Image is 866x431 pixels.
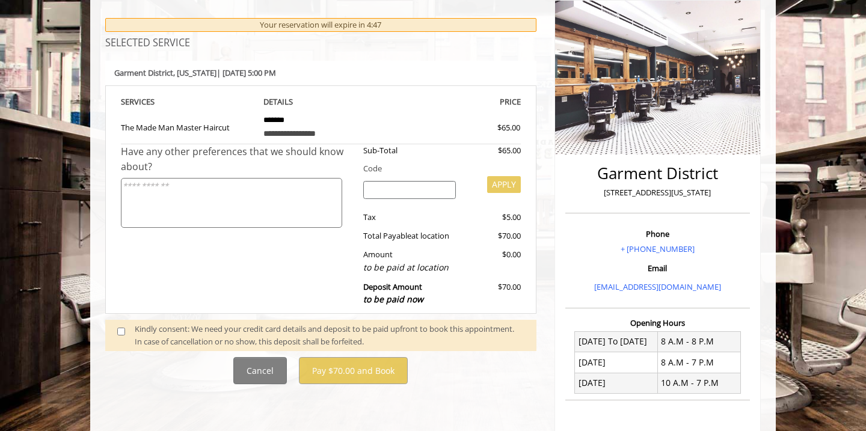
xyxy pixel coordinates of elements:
[465,248,520,274] div: $0.00
[465,211,520,224] div: $5.00
[575,352,658,373] td: [DATE]
[465,230,520,242] div: $70.00
[657,373,740,393] td: 10 A.M - 7 P.M
[354,162,521,175] div: Code
[121,144,354,175] div: Have any other preferences that we should know about?
[233,357,287,384] button: Cancel
[568,230,747,238] h3: Phone
[565,319,750,327] h3: Opening Hours
[487,176,521,193] button: APPLY
[568,264,747,272] h3: Email
[657,352,740,373] td: 8 A.M - 7 P.M
[105,38,536,49] h3: SELECTED SERVICE
[465,144,520,157] div: $65.00
[657,331,740,352] td: 8 A.M - 8 P.M
[568,186,747,199] p: [STREET_ADDRESS][US_STATE]
[454,121,520,134] div: $65.00
[363,281,423,305] b: Deposit Amount
[150,96,155,107] span: S
[594,281,721,292] a: [EMAIL_ADDRESS][DOMAIN_NAME]
[254,95,388,109] th: DETAILS
[173,67,216,78] span: , [US_STATE]
[354,230,465,242] div: Total Payable
[135,323,524,348] div: Kindly consent: We need your credit card details and deposit to be paid upfront to book this appo...
[411,230,449,241] span: at location
[354,211,465,224] div: Tax
[575,331,658,352] td: [DATE] To [DATE]
[299,357,408,384] button: Pay $70.00 and Book
[354,144,465,157] div: Sub-Total
[363,293,423,305] span: to be paid now
[363,261,456,274] div: to be paid at location
[568,165,747,182] h2: Garment District
[575,373,658,393] td: [DATE]
[354,248,465,274] div: Amount
[387,95,521,109] th: PRICE
[465,281,520,307] div: $70.00
[121,108,254,144] td: The Made Man Master Haircut
[105,18,536,32] div: Your reservation will expire in 4:47
[621,243,695,254] a: + [PHONE_NUMBER]
[114,67,276,78] b: Garment District | [DATE] 5:00 PM
[121,95,254,109] th: SERVICE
